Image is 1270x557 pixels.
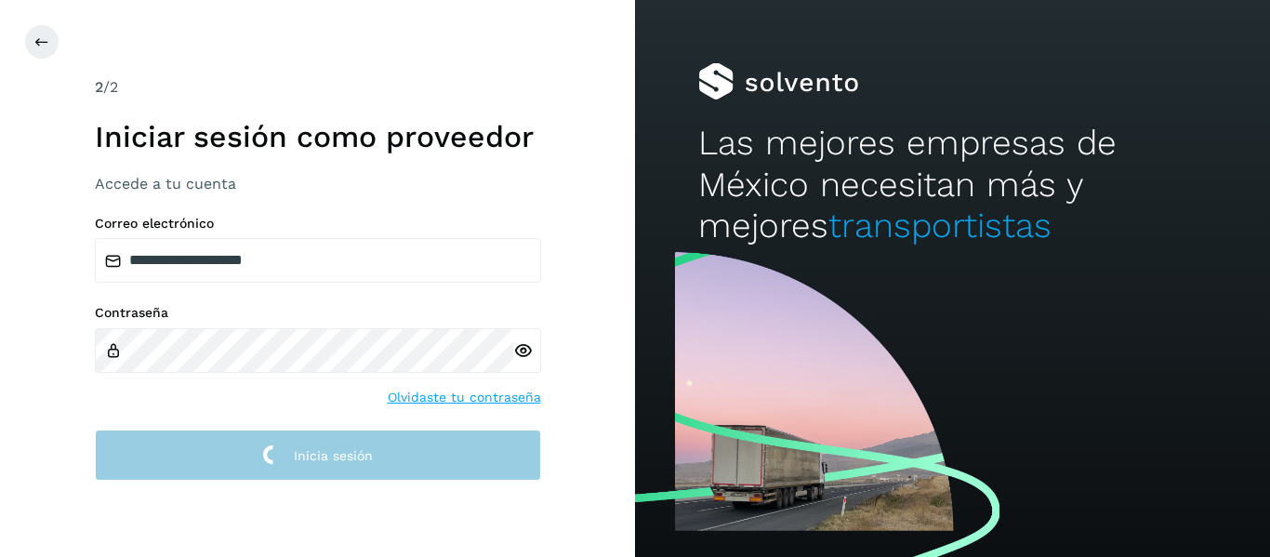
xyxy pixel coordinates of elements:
[95,119,541,154] h1: Iniciar sesión como proveedor
[95,305,541,321] label: Contraseña
[698,123,1206,246] h2: Las mejores empresas de México necesitan más y mejores
[828,206,1052,245] span: transportistas
[388,388,541,407] a: Olvidaste tu contraseña
[95,216,541,232] label: Correo electrónico
[95,78,103,96] span: 2
[294,449,373,462] span: Inicia sesión
[95,175,541,192] h3: Accede a tu cuenta
[95,76,541,99] div: /2
[95,430,541,481] button: Inicia sesión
